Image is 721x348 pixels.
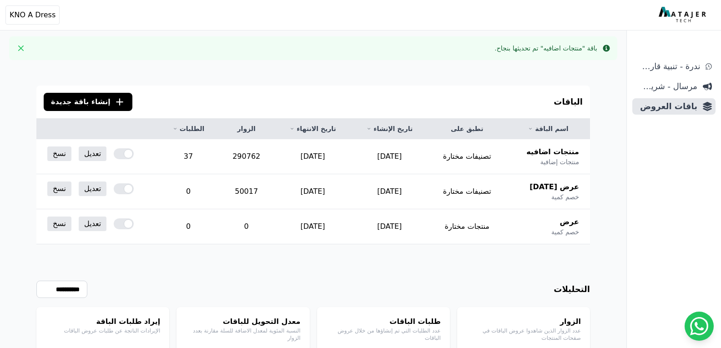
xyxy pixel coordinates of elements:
span: KNO A Dress [10,10,55,20]
span: ندرة - تنبية قارب علي النفاذ [636,60,700,73]
h4: إيراد طلبات الباقة [45,316,160,327]
a: تعديل [79,217,106,231]
th: تطبق على [428,119,506,139]
a: الطلبات [169,124,207,133]
td: 0 [218,209,274,244]
button: إنشاء باقة جديدة [44,93,132,111]
h4: الزوار [466,316,581,327]
td: [DATE] [351,209,428,244]
h3: التحليلات [554,283,590,296]
p: عدد الزوار الذين شاهدوا عروض الباقات في صفحات المنتجات [466,327,581,342]
span: مرسال - شريط دعاية [636,80,697,93]
td: 50017 [218,174,274,209]
span: عرض [560,217,579,227]
p: النسبة المئوية لمعدل الاضافة للسلة مقارنة بعدد الزوار [186,327,300,342]
td: [DATE] [274,209,351,244]
a: اسم الباقة [517,124,579,133]
td: [DATE] [351,174,428,209]
td: [DATE] [274,139,351,174]
a: تاريخ الإنشاء [362,124,417,133]
span: خصم كمية [551,192,579,202]
img: MatajerTech Logo [659,7,708,23]
h4: معدل التحويل للباقات [186,316,300,327]
span: إنشاء باقة جديدة [51,96,111,107]
div: باقة "منتجات اضافيه" تم تحديثها بنجاح. [494,44,597,53]
span: منتجات إضافية [540,157,579,166]
span: منتجات اضافيه [526,146,579,157]
td: تصنيفات مختارة [428,139,506,174]
span: باقات العروض [636,100,697,113]
button: KNO A Dress [5,5,60,25]
span: خصم كمية [551,227,579,237]
th: الزوار [218,119,274,139]
td: 290762 [218,139,274,174]
a: نسخ [47,217,71,231]
p: الإيرادات الناتجة عن طلبات عروض الباقات [45,327,160,334]
a: نسخ [47,182,71,196]
a: تعديل [79,182,106,196]
td: منتجات مختارة [428,209,506,244]
td: 37 [158,139,218,174]
td: 0 [158,209,218,244]
a: نسخ [47,146,71,161]
h4: طلبات الباقات [326,316,441,327]
td: [DATE] [274,174,351,209]
td: 0 [158,174,218,209]
h3: الباقات [554,96,583,108]
span: عرض [DATE] [529,182,579,192]
button: Close [14,41,28,55]
a: تاريخ الانتهاء [285,124,340,133]
a: تعديل [79,146,106,161]
td: [DATE] [351,139,428,174]
p: عدد الطلبات التي تم إنشاؤها من خلال عروض الباقات [326,327,441,342]
td: تصنيفات مختارة [428,174,506,209]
